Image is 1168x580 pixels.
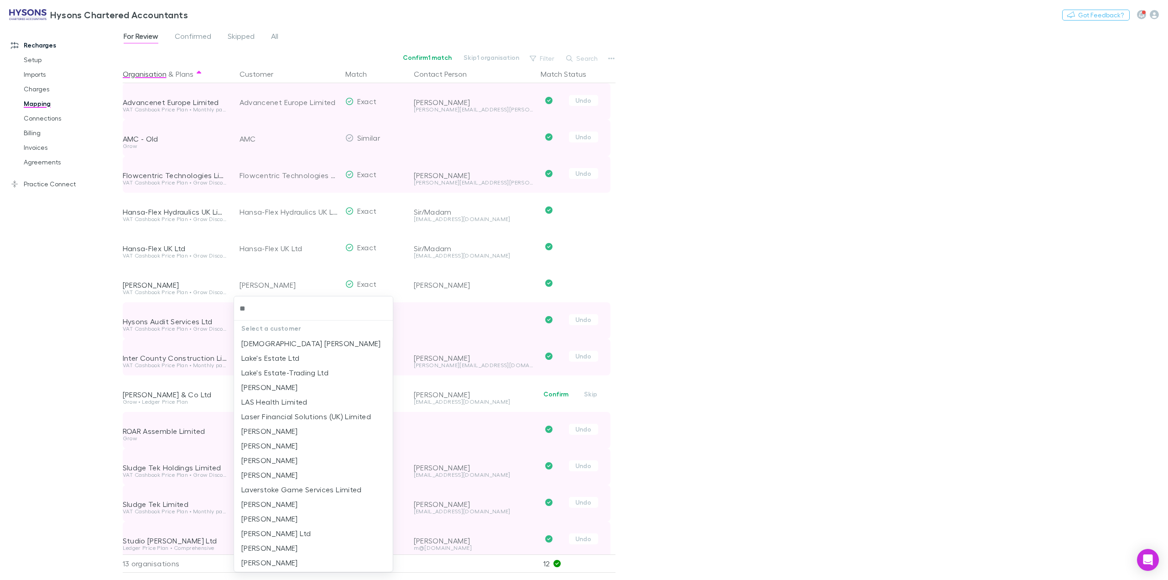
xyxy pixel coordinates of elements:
[234,380,392,395] li: [PERSON_NAME]
[234,497,392,511] li: [PERSON_NAME]
[234,555,392,570] li: [PERSON_NAME]
[234,351,392,365] li: Lake's Estate Ltd
[234,482,392,497] li: Laverstoke Game Services Limited
[234,424,392,438] li: [PERSON_NAME]
[234,438,392,453] li: [PERSON_NAME]
[234,336,392,351] li: [DEMOGRAPHIC_DATA] [PERSON_NAME]
[234,321,393,336] p: Select a customer
[234,365,392,380] li: Lake's Estate-Trading Ltd
[234,409,392,424] li: Laser Financial Solutions (UK) Limited
[234,395,392,409] li: LAS Health Limited
[234,453,392,468] li: [PERSON_NAME]
[234,468,392,482] li: [PERSON_NAME]
[234,526,392,541] li: [PERSON_NAME] Ltd
[234,541,392,555] li: [PERSON_NAME]
[1137,549,1159,571] div: Open Intercom Messenger
[234,511,392,526] li: [PERSON_NAME]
